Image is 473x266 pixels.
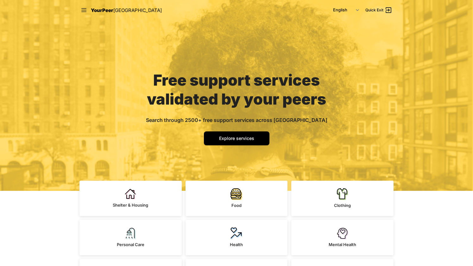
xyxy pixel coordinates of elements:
a: Mental Health [291,220,394,255]
a: Clothing [291,181,394,216]
a: Food [186,181,288,216]
span: Search through 2500+ free support services across [GEOGRAPHIC_DATA] [146,117,327,123]
span: Shelter & Housing [113,203,148,208]
a: Quick Exit [365,6,392,14]
a: Explore services [204,131,269,145]
a: Shelter & Housing [79,181,182,216]
a: YourPeer[GEOGRAPHIC_DATA] [91,6,162,14]
span: Health [230,242,243,247]
a: Health [186,220,288,255]
span: [GEOGRAPHIC_DATA] [113,7,162,13]
span: Quick Exit [365,8,383,13]
span: Free support services validated by your peers [147,71,326,108]
a: Personal Care [79,220,182,255]
span: Clothing [334,203,351,208]
span: YourPeer [91,7,113,13]
span: Personal Care [117,242,144,247]
span: Mental Health [329,242,356,247]
span: Food [231,203,242,208]
span: Explore services [219,136,254,141]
